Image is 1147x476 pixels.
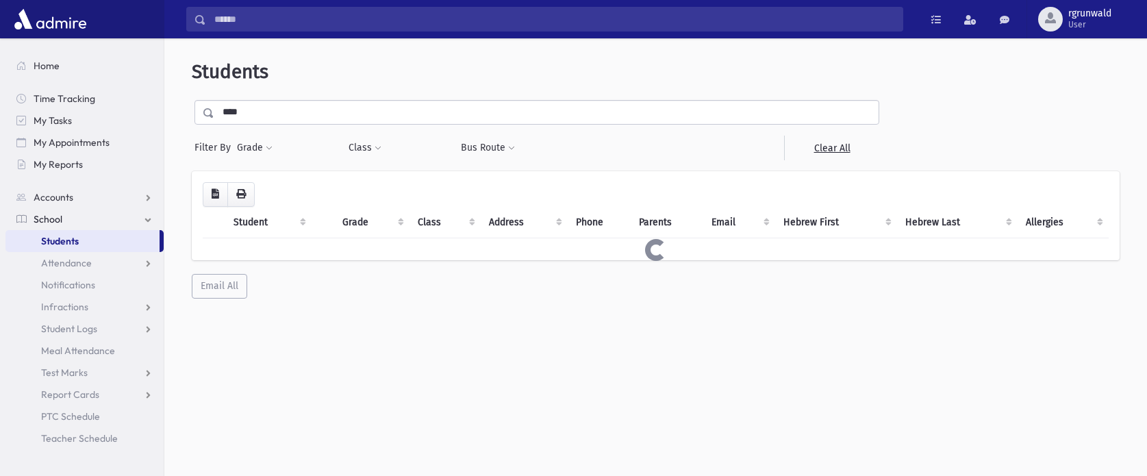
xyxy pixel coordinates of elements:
[41,279,95,291] span: Notifications
[41,366,88,379] span: Test Marks
[41,301,88,313] span: Infractions
[631,207,703,238] th: Parents
[41,257,92,269] span: Attendance
[34,114,72,127] span: My Tasks
[5,296,164,318] a: Infractions
[5,131,164,153] a: My Appointments
[5,153,164,175] a: My Reports
[334,207,409,238] th: Grade
[1068,19,1111,30] span: User
[34,213,62,225] span: School
[5,55,164,77] a: Home
[5,427,164,449] a: Teacher Schedule
[206,7,903,32] input: Search
[5,208,164,230] a: School
[41,432,118,444] span: Teacher Schedule
[203,182,228,207] button: CSV
[194,140,236,155] span: Filter By
[34,92,95,105] span: Time Tracking
[236,136,273,160] button: Grade
[460,136,516,160] button: Bus Route
[5,384,164,405] a: Report Cards
[225,207,312,238] th: Student
[775,207,897,238] th: Hebrew First
[5,340,164,362] a: Meal Attendance
[34,158,83,171] span: My Reports
[897,207,1017,238] th: Hebrew Last
[5,405,164,427] a: PTC Schedule
[1018,207,1109,238] th: Allergies
[5,186,164,208] a: Accounts
[703,207,776,238] th: Email
[1068,8,1111,19] span: rgrunwald
[568,207,631,238] th: Phone
[34,136,110,149] span: My Appointments
[5,252,164,274] a: Attendance
[409,207,481,238] th: Class
[5,88,164,110] a: Time Tracking
[34,191,73,203] span: Accounts
[784,136,879,160] a: Clear All
[348,136,382,160] button: Class
[41,410,100,423] span: PTC Schedule
[481,207,568,238] th: Address
[5,230,160,252] a: Students
[227,182,255,207] button: Print
[41,388,99,401] span: Report Cards
[41,323,97,335] span: Student Logs
[192,60,268,83] span: Students
[5,274,164,296] a: Notifications
[11,5,90,33] img: AdmirePro
[5,318,164,340] a: Student Logs
[41,345,115,357] span: Meal Attendance
[41,235,79,247] span: Students
[34,60,60,72] span: Home
[5,362,164,384] a: Test Marks
[5,110,164,131] a: My Tasks
[192,274,247,299] button: Email All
